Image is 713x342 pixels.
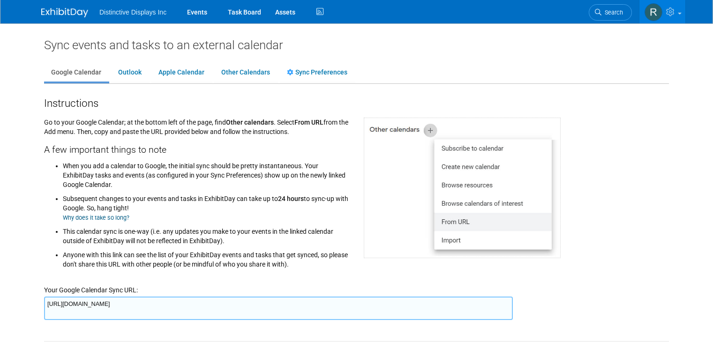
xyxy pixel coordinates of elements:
[63,189,350,222] li: Subsequent changes to your events and tasks in ExhibitDay can take up to to sync-up with Google. ...
[63,214,129,221] a: Why does it take so long?
[44,93,669,111] div: Instructions
[63,159,350,189] li: When you add a calendar to Google, the initial sync should be pretty instantaneous. Your ExhibitD...
[364,118,561,258] img: Google Calendar screen shot for adding external calendar
[226,119,274,126] span: Other calendars
[151,64,211,82] a: Apple Calendar
[44,136,350,156] div: A few important things to note
[601,9,623,16] span: Search
[645,3,662,21] img: ROBERT SARDIS
[278,195,304,202] span: 24 hours
[294,119,323,126] span: From URL
[41,8,88,17] img: ExhibitDay
[63,222,350,245] li: This calendar sync is one-way (i.e. any updates you make to your events in the linked calendar ou...
[44,297,513,320] textarea: [URL][DOMAIN_NAME]
[99,8,166,16] span: Distinctive Displays Inc
[63,245,350,269] li: Anyone with this link can see the list of your ExhibitDay events and tasks that get synced, so pl...
[214,64,277,82] a: Other Calendars
[37,111,357,274] div: Go to your Google Calendar; at the bottom left of the page, find . Select from the Add menu. Then...
[44,37,669,52] div: Sync events and tasks to an external calendar
[280,64,354,82] a: Sync Preferences
[44,64,108,82] a: Google Calendar
[589,4,632,21] a: Search
[111,64,149,82] a: Outlook
[44,274,669,295] div: Your Google Calendar Sync URL:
